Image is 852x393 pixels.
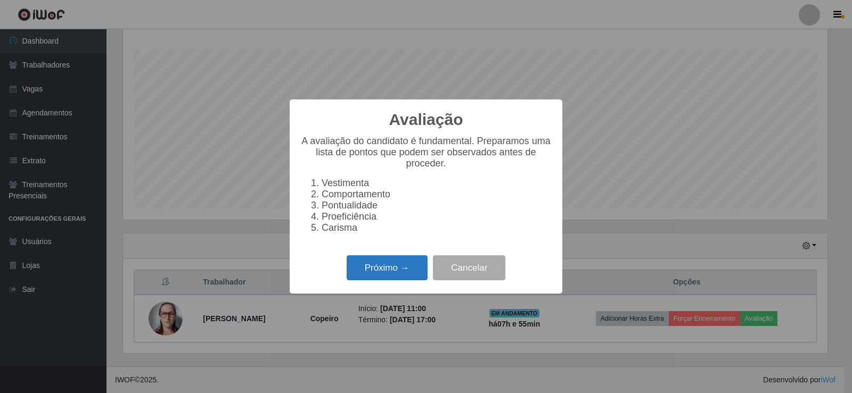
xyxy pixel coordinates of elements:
li: Vestimenta [322,178,552,189]
button: Cancelar [433,255,505,280]
li: Comportamento [322,189,552,200]
li: Carisma [322,222,552,233]
li: Pontualidade [322,200,552,211]
li: Proeficiência [322,211,552,222]
p: A avaliação do candidato é fundamental. Preparamos uma lista de pontos que podem ser observados a... [300,136,552,169]
h2: Avaliação [389,110,463,129]
button: Próximo → [347,255,428,280]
